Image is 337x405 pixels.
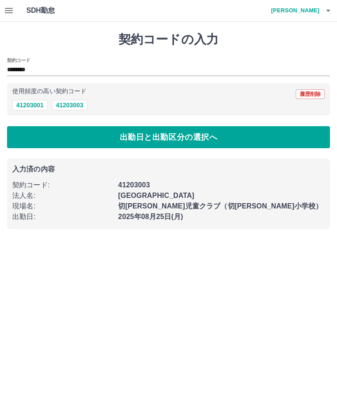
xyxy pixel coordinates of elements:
button: 41203001 [12,100,47,110]
b: [GEOGRAPHIC_DATA] [118,192,194,199]
p: 出勤日 : [12,212,113,222]
b: 41203003 [118,181,150,189]
p: 法人名 : [12,190,113,201]
h1: 契約コードの入力 [7,32,330,47]
b: 切[PERSON_NAME]児童クラブ（切[PERSON_NAME]小学校） [118,202,323,210]
p: 契約コード : [12,180,113,190]
p: 使用頻度の高い契約コード [12,88,86,95]
p: 入力済の内容 [12,166,325,173]
h2: 契約コード [7,57,30,64]
b: 2025年08月25日(月) [118,213,183,220]
button: 41203003 [52,100,87,110]
p: 現場名 : [12,201,113,212]
button: 履歴削除 [296,89,325,99]
button: 出勤日と出勤区分の選択へ [7,126,330,148]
